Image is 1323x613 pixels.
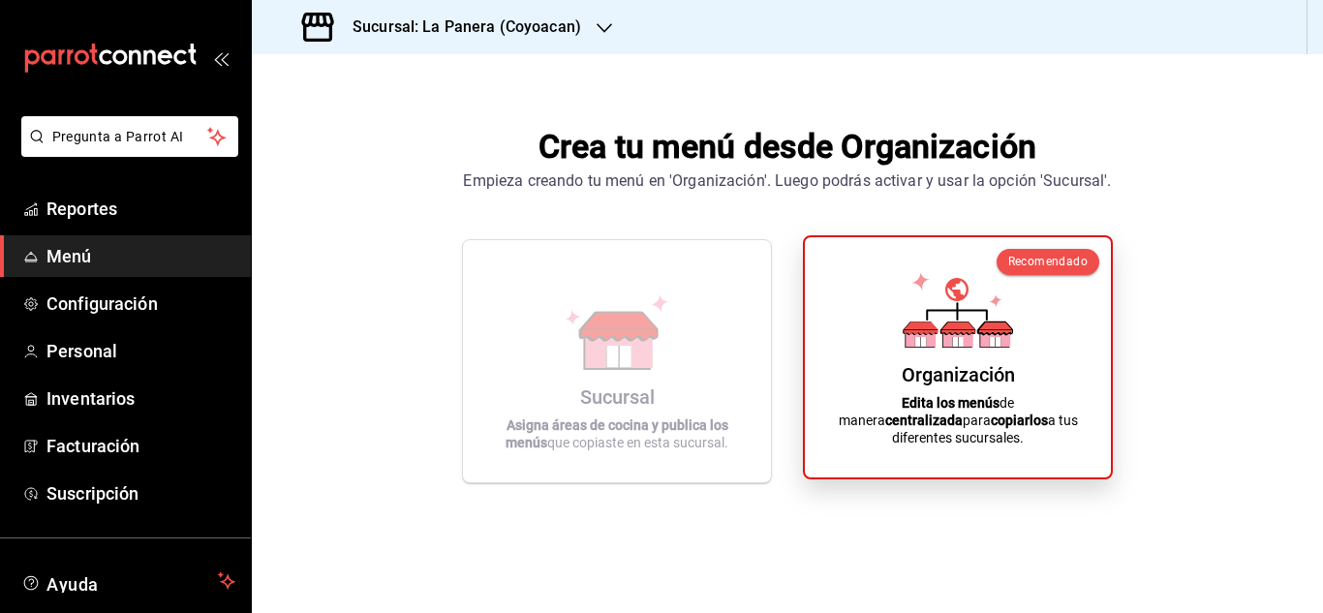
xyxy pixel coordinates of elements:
p: que copiaste en esta sucursal. [486,416,748,451]
strong: copiarlos [991,413,1048,428]
strong: Edita los menús [902,395,1000,411]
h3: Sucursal: La Panera (Coyoacan) [337,15,581,39]
span: Pregunta a Parrot AI [52,127,208,147]
span: Reportes [46,196,235,222]
span: Inventarios [46,385,235,412]
span: Recomendado [1008,255,1088,268]
span: Facturación [46,433,235,459]
span: Ayuda [46,569,210,593]
p: de manera para a tus diferentes sucursales. [828,394,1088,446]
strong: Asigna áreas de cocina y publica los menús [506,417,728,450]
span: Suscripción [46,480,235,506]
span: Configuración [46,291,235,317]
span: Personal [46,338,235,364]
strong: centralizada [885,413,963,428]
button: open_drawer_menu [213,50,229,66]
span: Menú [46,243,235,269]
button: Pregunta a Parrot AI [21,116,238,157]
div: Sucursal [580,385,655,409]
div: Empieza creando tu menú en 'Organización'. Luego podrás activar y usar la opción 'Sucursal'. [463,169,1111,193]
a: Pregunta a Parrot AI [14,140,238,161]
div: Organización [902,363,1015,386]
h1: Crea tu menú desde Organización [463,123,1111,169]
